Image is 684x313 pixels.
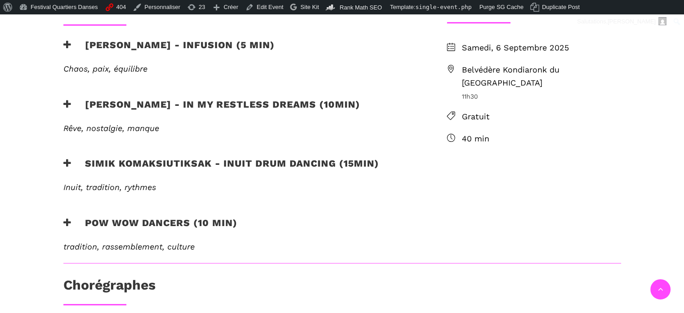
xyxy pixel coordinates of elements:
span: Belvédère Kondiaronk du [GEOGRAPHIC_DATA] [462,64,621,90]
h3: Pow Wow Dancers (10 min) [63,217,237,240]
span: [PERSON_NAME] [608,18,656,25]
span: Site Kit [300,4,319,10]
em: Chaos, paix, équilibre [63,64,148,73]
em: Rêve, nostalgie, manque [63,123,159,133]
h3: [PERSON_NAME] - In my restless dreams (10min) [63,99,360,121]
em: tradition, rassemblement, culture [63,242,195,251]
a: Salutations, [574,14,670,29]
h3: Chorégraphes [63,277,156,299]
em: Inuit, tradition, rythmes [63,182,156,192]
h3: Simik Komaksiutiksak - Inuit Drum Dancing (15min) [63,158,379,180]
span: Gratuit [462,110,621,123]
h3: [PERSON_NAME] - Infusion (5 min) [63,39,275,62]
span: 11h30 [462,91,621,101]
span: single-event.php [416,4,472,10]
span: Rank Math SEO [340,4,382,11]
span: 40 min [462,132,621,145]
span: Samedi, 6 Septembre 2025 [462,41,621,54]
